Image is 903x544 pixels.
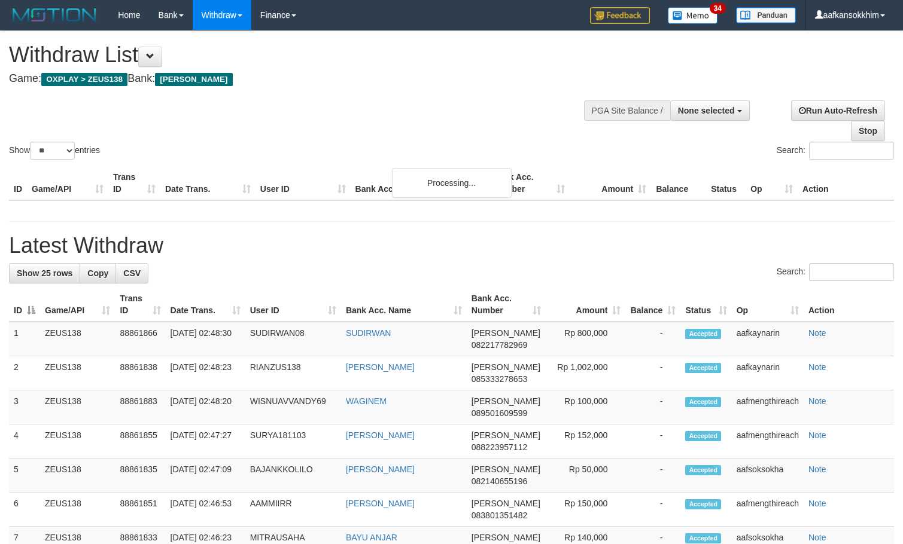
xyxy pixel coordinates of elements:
td: ZEUS138 [40,493,115,527]
a: WAGINEM [346,396,387,406]
h1: Latest Withdraw [9,234,894,258]
span: [PERSON_NAME] [472,396,540,406]
td: ZEUS138 [40,322,115,356]
span: Copy 085333278653 to clipboard [472,374,527,384]
button: None selected [670,100,750,121]
td: aafmengthireach [732,424,804,459]
th: Date Trans. [160,166,256,200]
td: 88861851 [115,493,165,527]
label: Search: [777,263,894,281]
td: ZEUS138 [40,459,115,493]
a: [PERSON_NAME] [346,362,415,372]
span: OXPLAY > ZEUS138 [41,73,127,86]
img: MOTION_logo.png [9,6,100,24]
td: - [625,322,680,356]
td: 88861855 [115,424,165,459]
td: [DATE] 02:46:53 [166,493,245,527]
a: BAYU ANJAR [346,533,397,542]
a: Note [808,430,826,440]
td: 88861883 [115,390,165,424]
span: [PERSON_NAME] [472,499,540,508]
img: Button%20Memo.svg [668,7,718,24]
th: Action [798,166,894,200]
th: Action [804,288,894,322]
th: Op [746,166,798,200]
td: - [625,493,680,527]
select: Showentries [30,142,75,160]
th: Bank Acc. Name: activate to sort column ascending [341,288,467,322]
th: Game/API [27,166,108,200]
a: [PERSON_NAME] [346,499,415,508]
span: Copy 082140655196 to clipboard [472,476,527,486]
td: SUDIRWAN08 [245,322,341,356]
span: Accepted [685,431,721,441]
a: Note [808,464,826,474]
td: Rp 100,000 [546,390,626,424]
span: Copy 083801351482 to clipboard [472,511,527,520]
a: [PERSON_NAME] [346,464,415,474]
td: - [625,356,680,390]
span: Copy 088223957112 to clipboard [472,442,527,452]
th: Amount: activate to sort column ascending [546,288,626,322]
a: SUDIRWAN [346,328,391,338]
td: ZEUS138 [40,356,115,390]
h4: Game: Bank: [9,73,590,85]
span: CSV [123,268,141,278]
th: ID [9,166,27,200]
label: Show entries [9,142,100,160]
td: Rp 50,000 [546,459,626,493]
span: [PERSON_NAME] [472,464,540,474]
td: ZEUS138 [40,424,115,459]
a: Note [808,362,826,372]
a: Note [808,396,826,406]
a: [PERSON_NAME] [346,430,415,440]
h1: Withdraw List [9,43,590,67]
th: Date Trans.: activate to sort column ascending [166,288,245,322]
td: [DATE] 02:47:09 [166,459,245,493]
label: Search: [777,142,894,160]
td: Rp 150,000 [546,493,626,527]
td: 6 [9,493,40,527]
td: - [625,390,680,424]
th: Status: activate to sort column ascending [680,288,731,322]
span: 34 [710,3,726,14]
div: Processing... [392,168,512,198]
span: Copy [87,268,108,278]
td: 1 [9,322,40,356]
span: [PERSON_NAME] [472,362,540,372]
span: Show 25 rows [17,268,72,278]
th: User ID [256,166,351,200]
td: [DATE] 02:47:27 [166,424,245,459]
th: ID: activate to sort column descending [9,288,40,322]
td: 88861838 [115,356,165,390]
td: RIANZUS138 [245,356,341,390]
span: [PERSON_NAME] [472,430,540,440]
td: Rp 1,002,000 [546,356,626,390]
a: Show 25 rows [9,263,80,283]
a: CSV [115,263,148,283]
td: aafmengthireach [732,493,804,527]
th: Bank Acc. Name [351,166,489,200]
td: aafkaynarin [732,356,804,390]
th: Trans ID: activate to sort column ascending [115,288,165,322]
td: - [625,424,680,459]
td: [DATE] 02:48:23 [166,356,245,390]
th: Balance: activate to sort column ascending [625,288,680,322]
td: 2 [9,356,40,390]
th: Game/API: activate to sort column ascending [40,288,115,322]
td: 4 [9,424,40,459]
span: None selected [678,106,735,115]
a: Note [808,499,826,508]
th: Status [706,166,746,200]
span: Accepted [685,397,721,407]
th: Balance [651,166,706,200]
span: [PERSON_NAME] [472,328,540,338]
td: ZEUS138 [40,390,115,424]
td: 3 [9,390,40,424]
span: Accepted [685,533,721,543]
th: Bank Acc. Number [488,166,570,200]
td: aafmengthireach [732,390,804,424]
input: Search: [809,142,894,160]
span: Accepted [685,329,721,339]
span: Accepted [685,499,721,509]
